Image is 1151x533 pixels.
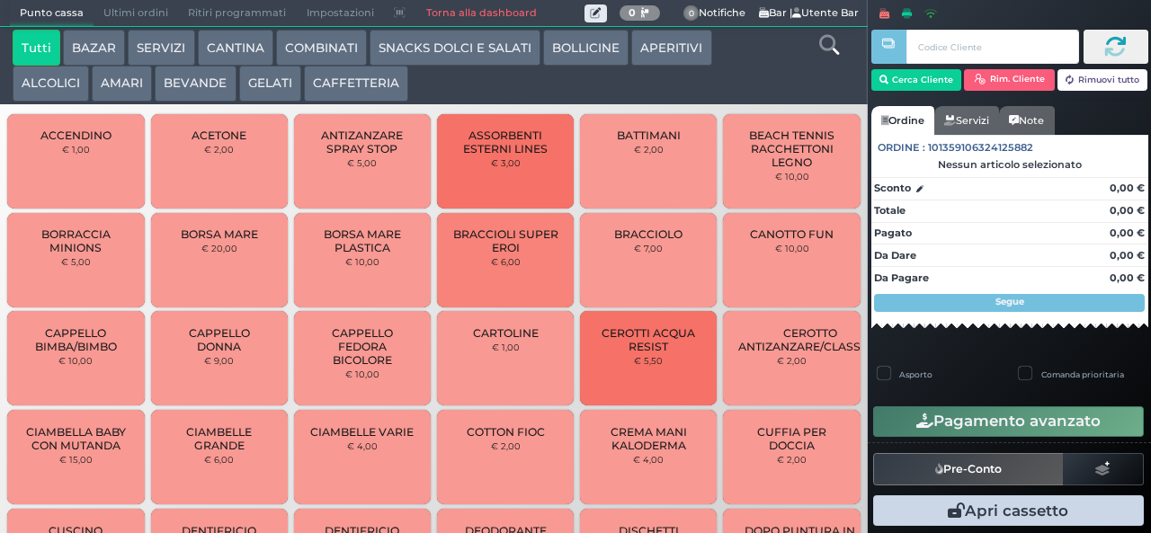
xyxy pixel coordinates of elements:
small: € 5,00 [347,157,377,168]
span: 0 [683,5,700,22]
small: € 2,00 [777,355,807,366]
span: Punto cassa [10,1,94,26]
span: CREMA MANI KALODERMA [595,425,702,452]
span: CEROTTI ACQUA RESIST [595,326,702,353]
span: ASSORBENTI ESTERNI LINES [452,129,559,155]
span: CUFFIA PER DOCCIA [738,425,845,452]
button: Pagamento avanzato [873,406,1144,437]
strong: 0,00 € [1110,204,1145,217]
span: CAPPELLO DONNA [165,326,272,353]
label: Comanda prioritaria [1041,369,1124,380]
span: Impostazioni [297,1,384,26]
span: CIAMBELLE GRANDE [165,425,272,452]
span: BRACCIOLI SUPER EROI [452,227,559,254]
strong: 0,00 € [1110,227,1145,239]
span: COTTON FIOC [467,425,545,439]
input: Codice Cliente [906,30,1078,64]
small: € 1,00 [492,342,520,352]
span: ACETONE [192,129,246,142]
strong: 0,00 € [1110,182,1145,194]
small: € 5,00 [61,256,91,267]
small: € 10,00 [58,355,93,366]
span: BORSA MARE PLASTICA [309,227,416,254]
button: SERVIZI [128,30,194,66]
small: € 2,00 [634,144,664,155]
button: Rimuovi tutto [1057,69,1148,91]
small: € 10,00 [775,171,809,182]
strong: Pagato [874,227,912,239]
button: COMBINATI [276,30,367,66]
a: Torna alla dashboard [415,1,546,26]
b: 0 [629,6,636,19]
span: BRACCIOLO [614,227,683,241]
span: BATTIMANI [617,129,681,142]
strong: Segue [995,296,1024,307]
span: CANOTTO FUN [750,227,834,241]
button: AMARI [92,66,152,102]
small: € 9,00 [204,355,234,366]
span: 101359106324125882 [928,140,1033,155]
small: € 3,00 [491,157,521,168]
small: € 2,00 [204,144,234,155]
a: Servizi [934,106,999,135]
small: € 6,00 [204,454,234,465]
a: Ordine [871,106,934,135]
small: € 10,00 [345,369,379,379]
strong: 0,00 € [1110,249,1145,262]
span: CARTOLINE [473,326,539,340]
small: € 20,00 [201,243,237,253]
strong: Sconto [874,181,911,196]
span: CEROTTO ANTIZANZARE/CLASSICO [738,326,881,353]
small: € 15,00 [59,454,93,465]
button: GELATI [239,66,301,102]
strong: Totale [874,204,906,217]
button: Cerca Cliente [871,69,962,91]
strong: 0,00 € [1110,271,1145,284]
button: CANTINA [198,30,273,66]
button: BEVANDE [155,66,236,102]
span: BORSA MARE [181,227,258,241]
strong: Da Pagare [874,271,929,284]
div: Nessun articolo selezionato [871,158,1148,171]
button: BOLLICINE [543,30,629,66]
button: Tutti [13,30,60,66]
span: Ordine : [878,140,925,155]
small: € 4,00 [633,454,664,465]
small: € 10,00 [345,256,379,267]
strong: Da Dare [874,249,916,262]
small: € 7,00 [634,243,663,253]
button: Rim. Cliente [964,69,1055,91]
span: Ultimi ordini [94,1,178,26]
button: APERITIVI [631,30,711,66]
small: € 4,00 [347,440,378,451]
a: Note [999,106,1054,135]
small: € 2,00 [777,454,807,465]
button: SNACKS DOLCI E SALATI [370,30,540,66]
span: ACCENDINO [40,129,112,142]
small: € 10,00 [775,243,809,253]
small: € 2,00 [491,440,521,451]
small: € 1,00 [62,144,90,155]
button: BAZAR [63,30,125,66]
span: BORRACCIA MINIONS [22,227,129,254]
span: CAPPELLO FEDORA BICOLORE [309,326,416,367]
span: CIAMBELLE VARIE [310,425,414,439]
span: BEACH TENNIS RACCHETTONI LEGNO [738,129,845,169]
span: ANTIZANZARE SPRAY STOP [309,129,416,155]
button: Apri cassetto [873,495,1144,526]
label: Asporto [899,369,932,380]
small: € 5,50 [634,355,663,366]
button: ALCOLICI [13,66,89,102]
span: CAPPELLO BIMBA/BIMBO [22,326,129,353]
small: € 6,00 [491,256,521,267]
span: Ritiri programmati [178,1,296,26]
button: Pre-Conto [873,453,1064,485]
span: CIAMBELLA BABY CON MUTANDA [22,425,129,452]
button: CAFFETTERIA [304,66,408,102]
